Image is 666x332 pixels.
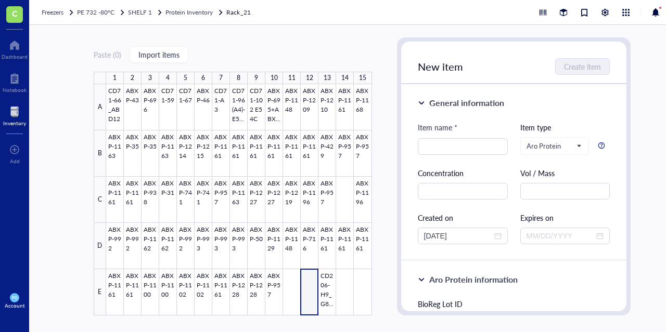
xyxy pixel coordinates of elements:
[418,122,457,133] div: Item name
[10,158,20,164] div: Add
[94,130,106,177] div: B
[148,72,152,84] div: 3
[77,7,126,18] a: PE 732 -80°C
[77,8,114,17] span: PE 732 -80°C
[131,72,134,84] div: 2
[226,7,252,18] a: Rack_21
[130,46,188,63] button: Import items
[555,58,610,75] button: Create item
[359,72,366,84] div: 15
[254,72,258,84] div: 9
[288,72,296,84] div: 11
[94,223,106,269] div: D
[520,212,610,223] div: Expires on
[3,103,26,126] a: Inventory
[2,37,28,60] a: Dashboard
[42,8,63,17] span: Freezers
[128,7,224,18] a: SHELF 1Protein Inventory
[94,269,106,315] div: E
[2,54,28,60] div: Dashboard
[341,72,349,84] div: 14
[138,50,180,59] span: Import items
[306,72,313,84] div: 12
[94,177,106,223] div: C
[94,84,106,130] div: A
[3,120,26,126] div: Inventory
[520,167,610,179] div: Vol / Mass
[201,72,205,84] div: 6
[3,70,27,93] a: Notebook
[237,72,240,84] div: 8
[418,298,610,310] div: BioReg Lot ID
[429,97,504,109] div: General information
[128,8,152,17] span: SHELF 1
[219,72,223,84] div: 7
[271,72,278,84] div: 10
[424,230,492,242] input: MM/DD/YYYY
[165,8,213,17] span: Protein Inventory
[5,302,25,309] div: Account
[166,72,170,84] div: 4
[42,7,75,18] a: Freezers
[527,230,595,242] input: MM/DD/YYYY
[418,59,463,74] span: New item
[324,72,331,84] div: 13
[520,122,610,133] div: Item type
[418,167,508,179] div: Concentration
[12,7,18,20] span: C
[418,212,508,223] div: Created on
[184,72,187,84] div: 5
[94,46,121,63] button: Paste (0)
[527,141,581,151] span: Aro Protein
[429,273,518,286] div: Aro Protein information
[113,72,117,84] div: 1
[12,295,17,300] span: PG
[3,87,27,93] div: Notebook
